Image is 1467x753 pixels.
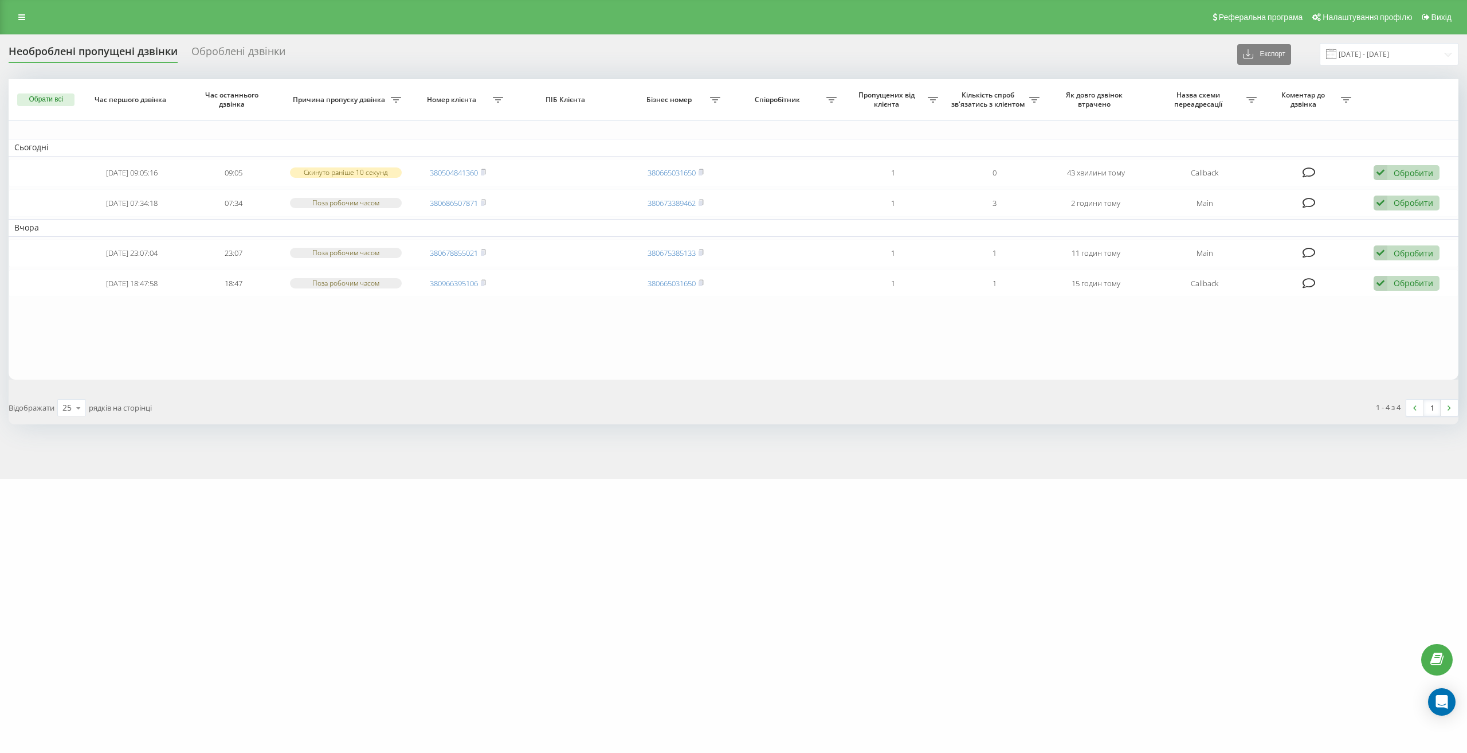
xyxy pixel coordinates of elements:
[848,91,928,108] span: Пропущених від клієнта
[842,189,944,217] td: 1
[430,248,478,258] a: 380678855021
[1237,44,1291,65] button: Експорт
[648,248,696,258] a: 380675385133
[183,189,284,217] td: 07:34
[944,189,1045,217] td: 3
[1394,278,1433,288] div: Обробити
[1147,159,1262,187] td: Callback
[1219,13,1303,22] span: Реферальна програма
[842,239,944,267] td: 1
[183,239,284,267] td: 23:07
[290,198,402,208] div: Поза робочим часом
[290,167,402,177] div: Скинуто раніше 10 секунд
[183,159,284,187] td: 09:05
[648,198,696,208] a: 380673389462
[1147,189,1262,217] td: Main
[1056,91,1136,108] span: Як довго дзвінок втрачено
[290,248,402,257] div: Поза робочим часом
[732,95,826,104] span: Співробітник
[1376,401,1401,413] div: 1 - 4 з 4
[1045,189,1147,217] td: 2 години тому
[81,239,183,267] td: [DATE] 23:07:04
[1147,239,1262,267] td: Main
[1323,13,1412,22] span: Налаштування профілю
[1045,239,1147,267] td: 11 годин тому
[950,91,1029,108] span: Кількість спроб зв'язатись з клієнтом
[191,45,285,63] div: Оброблені дзвінки
[430,278,478,288] a: 380966395106
[62,402,72,413] div: 25
[1045,159,1147,187] td: 43 хвилини тому
[1152,91,1246,108] span: Назва схеми переадресації
[842,270,944,298] td: 1
[944,270,1045,298] td: 1
[290,278,402,288] div: Поза робочим часом
[944,159,1045,187] td: 0
[9,139,1458,156] td: Сьогодні
[648,167,696,178] a: 380665031650
[1428,688,1456,716] div: Open Intercom Messenger
[1394,248,1433,259] div: Обробити
[430,198,478,208] a: 380686507871
[1394,197,1433,208] div: Обробити
[81,270,183,298] td: [DATE] 18:47:58
[9,219,1458,236] td: Вчора
[842,159,944,187] td: 1
[1431,13,1452,22] span: Вихід
[1147,270,1262,298] td: Callback
[89,403,152,413] span: рядків на сторінці
[17,93,74,106] button: Обрати всі
[81,189,183,217] td: [DATE] 07:34:18
[193,91,273,108] span: Час останнього дзвінка
[430,167,478,178] a: 380504841360
[1045,270,1147,298] td: 15 годин тому
[520,95,614,104] span: ПІБ Клієнта
[9,45,178,63] div: Необроблені пропущені дзвінки
[9,403,54,413] span: Відображати
[183,270,284,298] td: 18:47
[81,159,183,187] td: [DATE] 09:05:16
[1268,91,1340,108] span: Коментар до дзвінка
[648,278,696,288] a: 380665031650
[91,95,172,104] span: Час першого дзвінка
[290,95,391,104] span: Причина пропуску дзвінка
[1394,167,1433,178] div: Обробити
[944,239,1045,267] td: 1
[630,95,710,104] span: Бізнес номер
[413,95,493,104] span: Номер клієнта
[1423,400,1441,416] a: 1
